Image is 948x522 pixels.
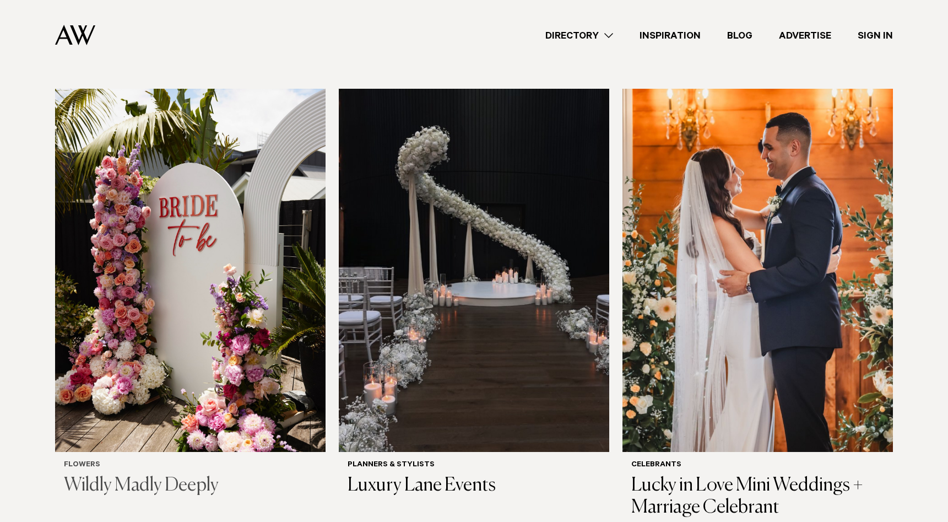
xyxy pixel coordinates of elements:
[55,25,95,45] img: Auckland Weddings Logo
[622,89,893,452] img: Auckland Weddings Celebrants | Lucky in Love Mini Weddings + Marriage Celebrant
[339,89,609,452] img: Auckland Weddings Planners & Stylists | Luxury Lane Events
[348,461,600,470] h6: Planners & Stylists
[714,28,766,43] a: Blog
[766,28,844,43] a: Advertise
[532,28,626,43] a: Directory
[339,89,609,505] a: Auckland Weddings Planners & Stylists | Luxury Lane Events Planners & Stylists Luxury Lane Events
[626,28,714,43] a: Inspiration
[64,475,317,497] h3: Wildly Madly Deeply
[64,461,317,470] h6: Flowers
[348,475,600,497] h3: Luxury Lane Events
[55,89,326,452] img: Auckland Weddings Flowers | Wildly Madly Deeply
[844,28,906,43] a: Sign In
[631,461,884,470] h6: Celebrants
[55,89,326,505] a: Auckland Weddings Flowers | Wildly Madly Deeply Flowers Wildly Madly Deeply
[631,475,884,520] h3: Lucky in Love Mini Weddings + Marriage Celebrant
